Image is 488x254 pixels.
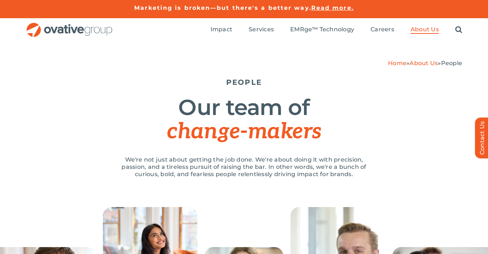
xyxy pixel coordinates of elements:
span: Careers [371,26,394,33]
a: OG_Full_horizontal_RGB [26,22,113,29]
a: Impact [211,26,232,34]
span: Impact [211,26,232,33]
nav: Menu [211,18,462,41]
a: Home [388,60,407,67]
a: Read more. [311,4,354,11]
a: About Us [409,60,438,67]
span: Services [249,26,274,33]
a: Services [249,26,274,34]
a: EMRge™ Technology [290,26,354,34]
a: Careers [371,26,394,34]
a: Marketing is broken—but there's a better way. [134,4,311,11]
p: We're not just about getting the job done. We're about doing it with precision, passion, and a ti... [113,156,375,178]
h5: PEOPLE [26,78,462,87]
h1: Our team of [26,96,462,143]
span: EMRge™ Technology [290,26,354,33]
a: Search [455,26,462,34]
span: » » [388,60,462,67]
span: People [441,60,462,67]
span: change-makers [167,119,321,145]
span: About Us [411,26,439,33]
a: About Us [411,26,439,34]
